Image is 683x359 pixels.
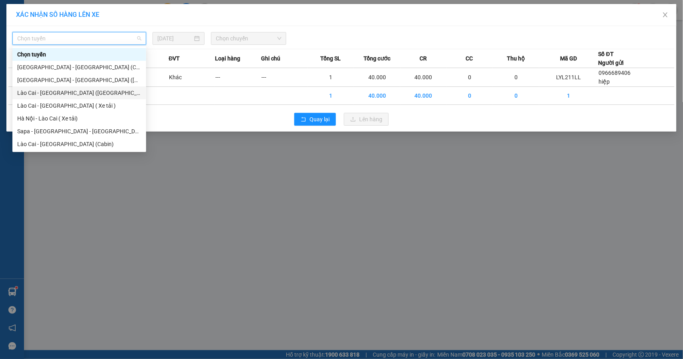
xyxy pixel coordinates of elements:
td: 40.000 [354,68,400,87]
div: [GEOGRAPHIC_DATA] - [GEOGRAPHIC_DATA] ([GEOGRAPHIC_DATA]) [17,76,141,84]
div: Hà Nội - Lào Cai (Giường) [12,74,146,86]
span: hiệp [599,78,610,85]
span: close [662,12,669,18]
div: Lào Cai - [GEOGRAPHIC_DATA] ( Xe tải ) [17,101,141,110]
div: Lào Cai - Hà Nội (Cabin) [12,138,146,150]
span: Chọn chuyến [216,32,281,44]
div: Chọn tuyến [17,50,141,59]
span: Chọn tuyến [17,32,141,44]
div: Lào Cai - [GEOGRAPHIC_DATA] ([GEOGRAPHIC_DATA]) [17,88,141,97]
div: Sapa - [GEOGRAPHIC_DATA] - [GEOGRAPHIC_DATA] ([GEOGRAPHIC_DATA]) [17,127,141,136]
span: 0966689406 [599,70,631,76]
span: ĐVT [169,54,180,63]
div: Lào Cai - Hà Nội (Giường) [12,86,146,99]
span: Thu hộ [507,54,525,63]
span: Loại hàng [215,54,240,63]
td: 40.000 [354,87,400,105]
td: 1 [307,68,354,87]
div: Chọn tuyến [12,48,146,61]
span: Tổng SL [320,54,341,63]
div: Lào Cai - Hà Nội ( Xe tải ) [12,99,146,112]
span: Tổng cước [364,54,390,63]
div: Sapa - Lào Cai - Hà Nội (Giường) [12,125,146,138]
td: 40.000 [400,68,447,87]
input: 13/08/2025 [157,34,193,43]
span: Mã GD [560,54,577,63]
span: XÁC NHẬN SỐ HÀNG LÊN XE [16,11,99,18]
td: --- [215,68,261,87]
td: 0 [493,68,539,87]
span: rollback [301,116,306,123]
span: Quay lại [309,115,329,124]
span: CC [466,54,473,63]
td: Khác [169,68,215,87]
td: 1 [539,87,599,105]
span: CR [420,54,427,63]
div: Số ĐT Người gửi [599,50,624,67]
div: Lào Cai - [GEOGRAPHIC_DATA] (Cabin) [17,140,141,148]
td: 0 [447,68,493,87]
button: Close [654,4,677,26]
td: LYL211LL [539,68,599,87]
button: rollbackQuay lại [294,113,336,126]
td: 0 [493,87,539,105]
button: uploadLên hàng [344,113,389,126]
td: --- [261,68,308,87]
div: Hà Nội - Lào Cai ( Xe tải) [17,114,141,123]
td: 0 [447,87,493,105]
div: Hà Nội - Lào Cai ( Xe tải) [12,112,146,125]
div: [GEOGRAPHIC_DATA] - [GEOGRAPHIC_DATA] (Cabin) [17,63,141,72]
td: 1 [307,87,354,105]
span: Ghi chú [261,54,281,63]
div: Hà Nội - Lào Cai (Cabin) [12,61,146,74]
td: 40.000 [400,87,447,105]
